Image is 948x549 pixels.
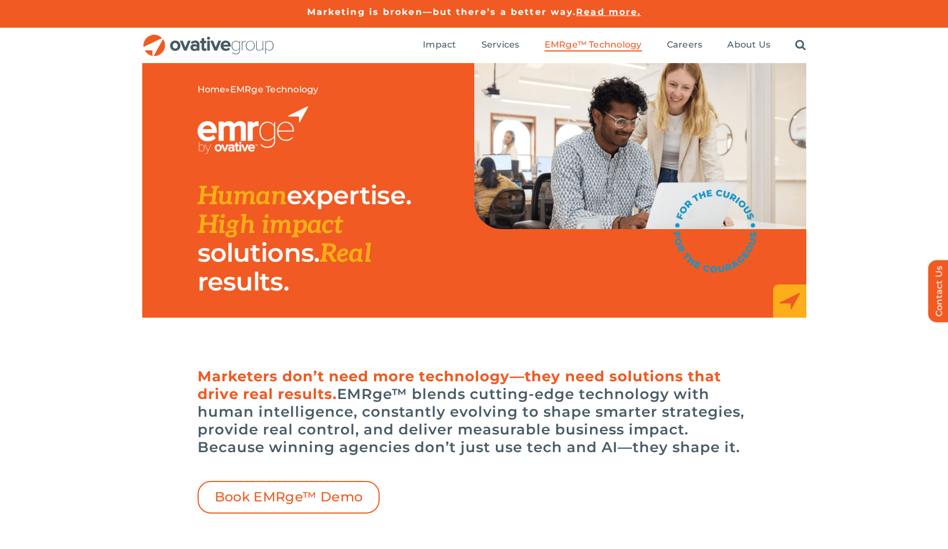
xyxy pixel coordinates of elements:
a: EMRge™ Technology [545,39,642,51]
span: Human [198,181,287,212]
span: Services [481,39,520,50]
span: solutions. [198,237,320,268]
span: EMRge™ Technology [545,39,642,50]
span: EMRge Technology [230,84,319,95]
span: expertise. [287,179,411,211]
a: Read more. [576,7,641,17]
a: Careers [667,39,703,51]
span: Book EMRge™ Demo [215,489,363,505]
a: Search [795,39,806,51]
span: Careers [667,39,703,50]
a: Home [198,84,226,95]
img: EMRGE_RGB_wht [198,106,308,154]
span: Real [320,239,371,270]
nav: Menu [423,28,806,63]
h6: EMRge™ blends cutting-edge technology with human intelligence, constantly evolving to shape smart... [198,367,751,456]
a: About Us [727,39,770,51]
a: Book EMRge™ Demo [198,481,380,514]
span: High impact [198,210,343,241]
img: EMRge Landing Page Header Image [474,63,806,229]
span: Marketers don’t need more technology—they need solutions that drive real results. [198,367,721,403]
span: Impact [423,39,456,50]
img: EMRge_HomePage_Elements_Arrow Box [773,284,806,318]
a: Impact [423,39,456,51]
a: Marketing is broken—but there’s a better way. [307,7,577,17]
span: » [198,84,319,95]
a: OG_Full_horizontal_RGB [142,33,275,44]
span: About Us [727,39,770,50]
a: Services [481,39,520,51]
span: results. [198,266,289,297]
